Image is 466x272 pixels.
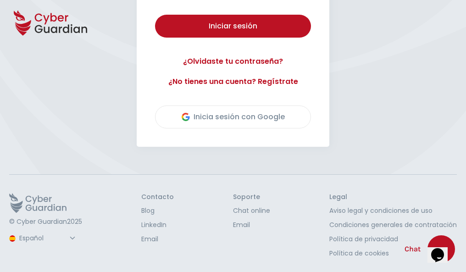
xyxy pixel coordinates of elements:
[155,56,311,67] a: ¿Olvidaste tu contraseña?
[329,206,457,216] a: Aviso legal y condiciones de uso
[141,193,174,201] h3: Contacto
[329,234,457,244] a: Política de privacidad
[182,111,285,122] div: Inicia sesión con Google
[141,220,174,230] a: LinkedIn
[141,206,174,216] a: Blog
[9,235,16,242] img: region-logo
[427,235,457,263] iframe: chat widget
[233,220,270,230] a: Email
[141,234,174,244] a: Email
[329,220,457,230] a: Condiciones generales de contratación
[155,105,311,128] button: Inicia sesión con Google
[233,193,270,201] h3: Soporte
[329,193,457,201] h3: Legal
[329,249,457,258] a: Política de cookies
[155,76,311,87] a: ¿No tienes una cuenta? Regístrate
[405,244,421,255] span: Chat
[233,206,270,216] a: Chat online
[9,218,82,226] p: © Cyber Guardian 2025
